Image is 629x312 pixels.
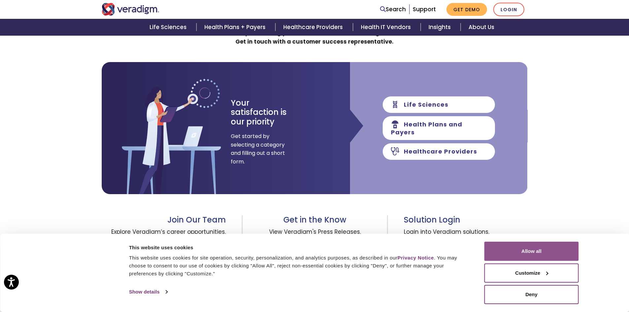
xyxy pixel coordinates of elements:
[231,132,285,166] span: Get started by selecting a category and filling out a short form.
[484,263,579,283] button: Customize
[413,5,436,13] a: Support
[421,19,461,36] a: Insights
[493,3,524,16] a: Login
[275,19,353,36] a: Healthcare Providers
[484,242,579,261] button: Allow all
[461,19,502,36] a: About Us
[484,285,579,304] button: Deny
[142,19,196,36] a: Life Sciences
[404,225,527,249] span: Login into Veradigm solutions.
[102,3,159,16] img: Veradigm logo
[259,225,371,249] span: View Veradigm's Press Releases.
[259,215,371,225] h3: Get in the Know
[353,19,421,36] a: Health IT Vendors
[380,5,406,14] a: Search
[102,215,226,225] h3: Join Our Team
[129,254,470,278] div: This website uses cookies for site operation, security, personalization, and analytics purposes, ...
[404,215,527,225] h3: Solution Login
[446,3,487,16] a: Get Demo
[398,255,434,260] a: Privacy Notice
[221,29,408,46] strong: Need help accessing your account or troubleshooting an issue? Get in touch with a customer succes...
[129,244,470,252] div: This website uses cookies
[102,225,226,249] span: Explore Veradigm’s career opportunities.
[129,287,167,297] a: Show details
[196,19,275,36] a: Health Plans + Payers
[231,98,298,127] h3: Your satisfaction is our priority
